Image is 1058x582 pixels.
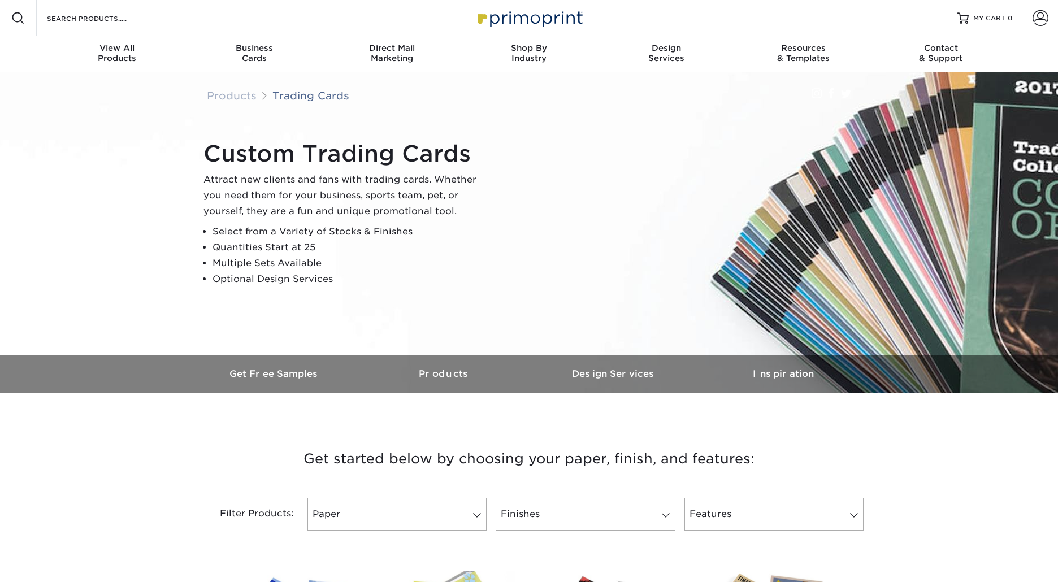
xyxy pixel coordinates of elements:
h3: Products [359,368,529,379]
span: 0 [1008,14,1013,22]
div: Cards [186,43,323,63]
a: Features [684,498,864,531]
a: Resources& Templates [735,36,872,72]
span: Resources [735,43,872,53]
span: Business [186,43,323,53]
li: Optional Design Services [213,271,486,287]
a: Design Services [529,355,699,393]
span: Direct Mail [323,43,461,53]
span: MY CART [973,14,1005,23]
div: Filter Products: [190,498,303,531]
a: Contact& Support [872,36,1009,72]
div: Products [49,43,186,63]
span: Design [597,43,735,53]
div: Industry [461,43,598,63]
li: Multiple Sets Available [213,255,486,271]
h3: Design Services [529,368,699,379]
h1: Custom Trading Cards [203,140,486,167]
a: View AllProducts [49,36,186,72]
li: Select from a Variety of Stocks & Finishes [213,224,486,240]
li: Quantities Start at 25 [213,240,486,255]
img: Primoprint [472,6,586,30]
a: Products [207,89,257,102]
a: Paper [307,498,487,531]
a: Direct MailMarketing [323,36,461,72]
h3: Get started below by choosing your paper, finish, and features: [198,433,860,484]
input: SEARCH PRODUCTS..... [46,11,156,25]
div: Services [597,43,735,63]
a: Finishes [496,498,675,531]
a: Shop ByIndustry [461,36,598,72]
div: Marketing [323,43,461,63]
span: Shop By [461,43,598,53]
a: Get Free Samples [190,355,359,393]
div: & Support [872,43,1009,63]
h3: Get Free Samples [190,368,359,379]
span: Contact [872,43,1009,53]
a: Products [359,355,529,393]
h3: Inspiration [699,368,868,379]
p: Attract new clients and fans with trading cards. Whether you need them for your business, sports ... [203,172,486,219]
a: Trading Cards [272,89,349,102]
span: View All [49,43,186,53]
div: & Templates [735,43,872,63]
a: Inspiration [699,355,868,393]
a: BusinessCards [186,36,323,72]
a: DesignServices [597,36,735,72]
